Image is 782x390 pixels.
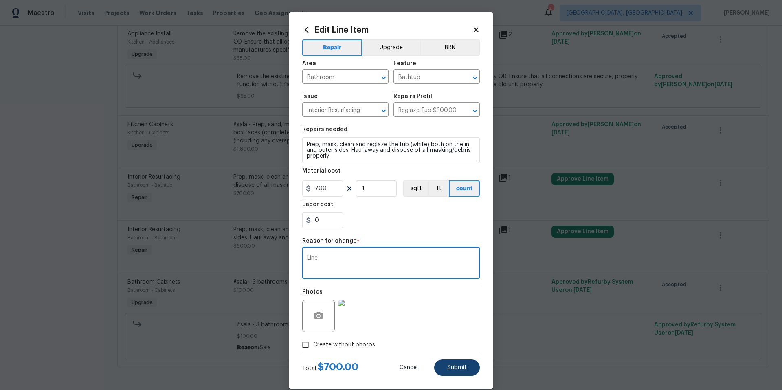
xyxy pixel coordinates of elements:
h5: Issue [302,94,318,99]
button: Open [469,72,481,83]
button: Open [378,105,389,116]
h5: Photos [302,289,323,295]
h5: Labor cost [302,202,333,207]
button: Open [378,72,389,83]
button: Repair [302,39,362,56]
button: Open [469,105,481,116]
span: Cancel [400,365,418,371]
button: sqft [403,180,428,197]
h5: Repairs Prefill [393,94,434,99]
span: Submit [447,365,467,371]
button: Cancel [387,359,431,376]
textarea: Prep, mask, clean and reglaze the tub (white) both on the in and outer sides. Haul away and dispo... [302,137,480,163]
button: Upgrade [362,39,420,56]
span: Create without photos [313,341,375,349]
button: Submit [434,359,480,376]
button: BRN [420,39,480,56]
div: Total [302,363,358,372]
span: $ 700.00 [318,362,358,372]
button: count [449,180,480,197]
h5: Feature [393,61,416,66]
button: ft [428,180,449,197]
h5: Reason for change [302,238,357,244]
h2: Edit Line Item [302,25,472,34]
h5: Area [302,61,316,66]
h5: Material cost [302,168,340,174]
h5: Repairs needed [302,127,347,132]
textarea: Line [307,255,475,272]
